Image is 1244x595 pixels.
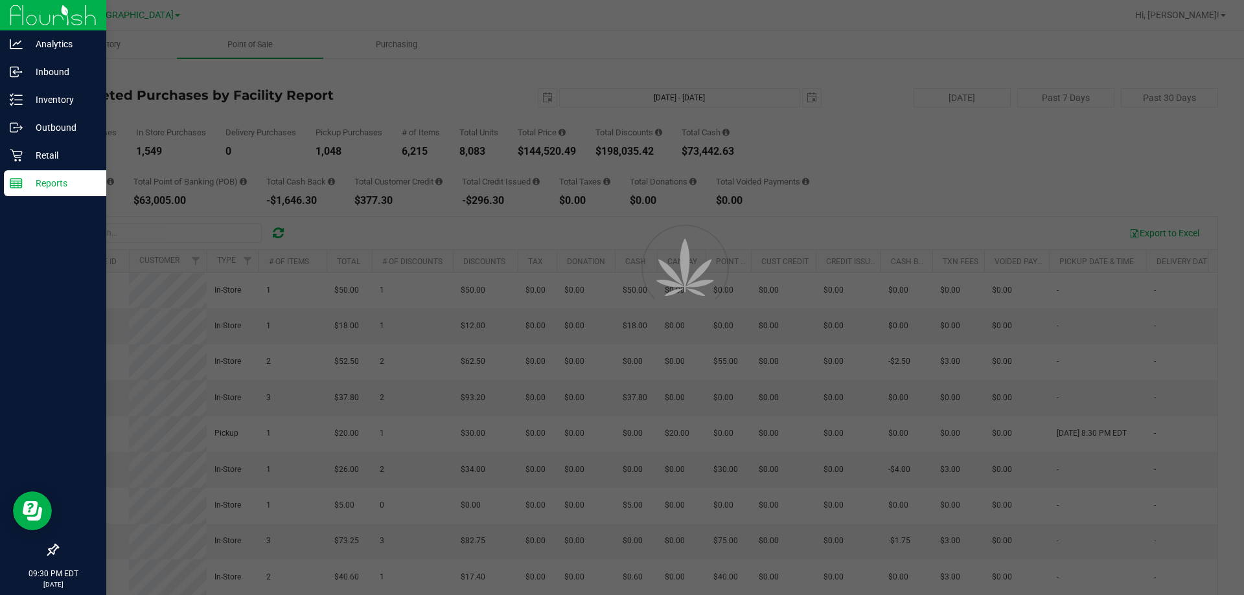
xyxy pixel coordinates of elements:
p: Reports [23,175,100,191]
p: Inbound [23,64,100,80]
p: Inventory [23,92,100,107]
inline-svg: Retail [10,149,23,162]
p: [DATE] [6,579,100,589]
p: Retail [23,148,100,163]
inline-svg: Inbound [10,65,23,78]
inline-svg: Reports [10,177,23,190]
inline-svg: Analytics [10,38,23,51]
iframe: Resource center [13,491,52,530]
p: Outbound [23,120,100,135]
p: Analytics [23,36,100,52]
p: 09:30 PM EDT [6,568,100,579]
inline-svg: Inventory [10,93,23,106]
inline-svg: Outbound [10,121,23,134]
